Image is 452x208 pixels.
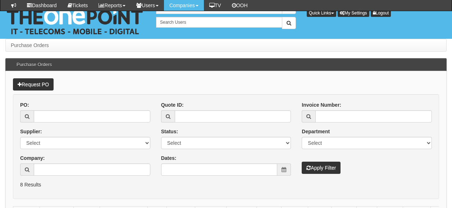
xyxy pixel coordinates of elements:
h3: Purchase Orders [13,59,55,71]
a: Request PO [13,78,54,91]
label: Status: [161,128,178,135]
p: 8 Results [20,181,432,188]
label: Invoice Number: [302,101,341,108]
label: PO: [20,101,29,108]
label: Company: [20,154,45,162]
li: Purchase Orders [11,42,49,49]
button: Quick Links [307,9,336,17]
label: Department [302,128,330,135]
label: Quote ID: [161,101,184,108]
button: Apply Filter [302,162,341,174]
a: My Settings [338,9,369,17]
a: Logout [371,9,391,17]
label: Dates: [161,154,177,162]
input: Search Users [156,17,282,28]
label: Supplier: [20,128,42,135]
